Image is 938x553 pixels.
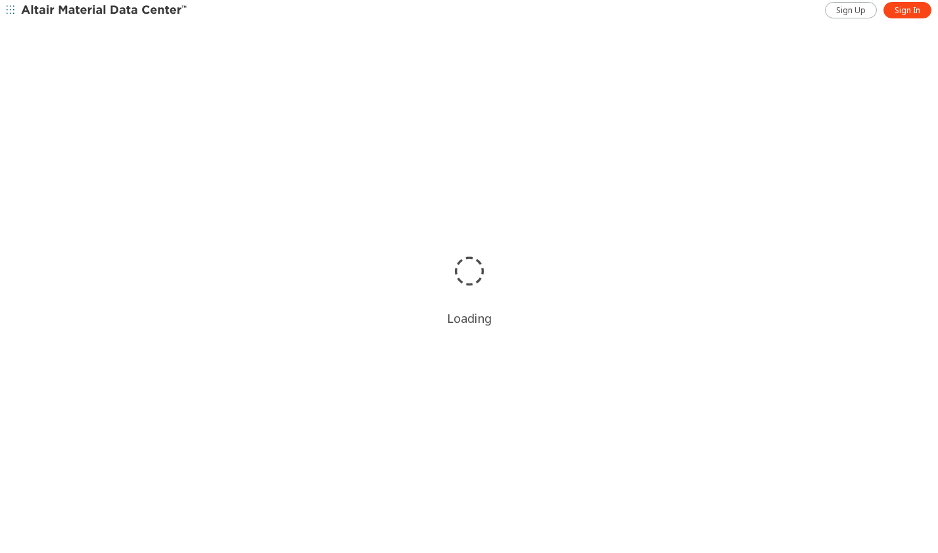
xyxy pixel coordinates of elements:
[21,4,189,17] img: Altair Material Data Center
[447,310,492,326] div: Loading
[895,5,920,16] span: Sign In
[825,2,877,18] a: Sign Up
[836,5,866,16] span: Sign Up
[883,2,931,18] a: Sign In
